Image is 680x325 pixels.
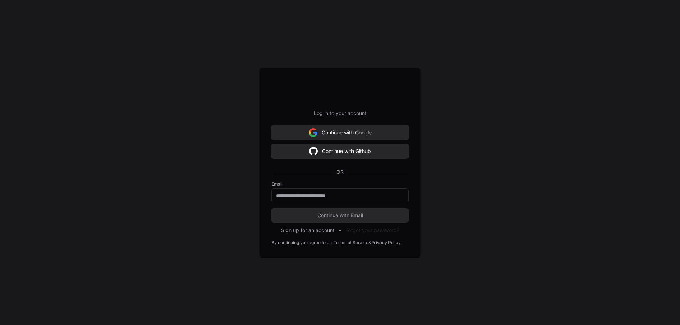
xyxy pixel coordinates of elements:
[271,208,409,223] button: Continue with Email
[334,240,368,245] a: Terms of Service
[309,144,318,158] img: Sign in with google
[271,110,409,117] p: Log in to your account
[334,168,346,176] span: OR
[271,181,409,187] label: Email
[271,212,409,219] span: Continue with Email
[271,240,334,245] div: By continuing you agree to our
[368,240,371,245] div: &
[281,227,335,234] button: Sign up for an account
[371,240,401,245] a: Privacy Policy.
[345,227,399,234] button: Forgot your password?
[271,125,409,140] button: Continue with Google
[271,144,409,158] button: Continue with Github
[309,125,317,140] img: Sign in with google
